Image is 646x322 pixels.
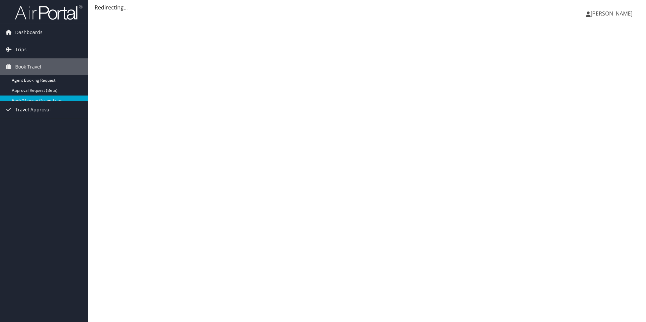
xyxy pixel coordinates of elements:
[591,10,632,17] span: [PERSON_NAME]
[15,4,82,20] img: airportal-logo.png
[15,24,43,41] span: Dashboards
[586,3,639,24] a: [PERSON_NAME]
[15,41,27,58] span: Trips
[15,101,51,118] span: Travel Approval
[15,58,41,75] span: Book Travel
[95,3,639,11] div: Redirecting...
